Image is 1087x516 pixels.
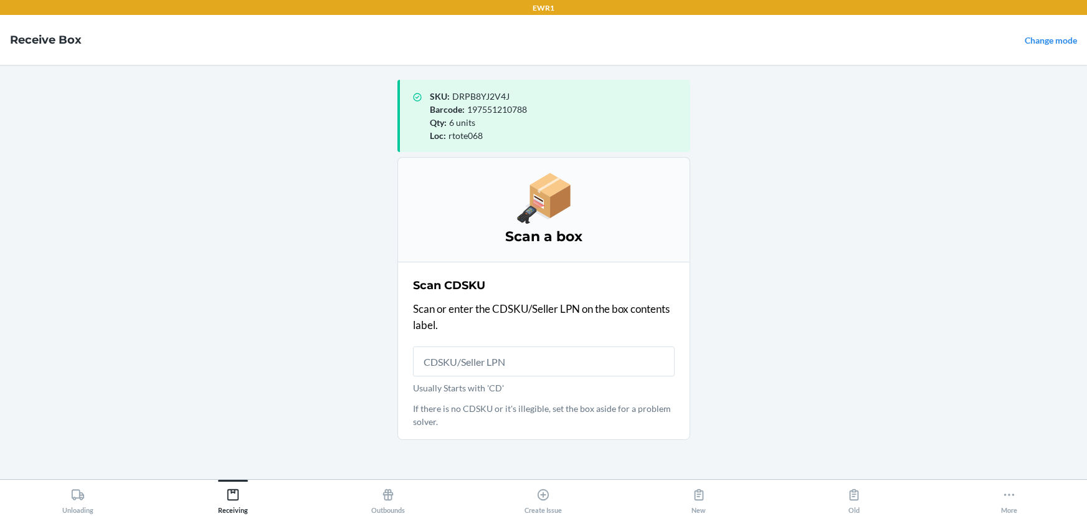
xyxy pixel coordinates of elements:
[311,480,466,514] button: Outbounds
[218,483,248,514] div: Receiving
[413,402,675,428] p: If there is no CDSKU or it's illegible, set the box aside for a problem solver.
[466,480,621,514] button: Create Issue
[62,483,93,514] div: Unloading
[413,277,485,294] h2: Scan CDSKU
[847,483,861,514] div: Old
[413,346,675,376] input: Usually Starts with 'CD'
[413,227,675,247] h3: Scan a box
[1025,35,1077,45] a: Change mode
[155,480,310,514] button: Receiving
[525,483,562,514] div: Create Issue
[371,483,405,514] div: Outbounds
[430,130,446,141] span: Loc :
[452,91,510,102] span: DRPB8YJ2V4J
[533,2,554,14] p: EWR1
[430,104,465,115] span: Barcode :
[467,104,527,115] span: 197551210788
[449,130,483,141] span: rtote068
[449,117,475,128] span: 6 units
[10,32,82,48] h4: Receive Box
[413,301,675,333] p: Scan or enter the CDSKU/Seller LPN on the box contents label.
[932,480,1087,514] button: More
[430,117,447,128] span: Qty :
[776,480,931,514] button: Old
[413,381,675,394] p: Usually Starts with 'CD'
[430,91,450,102] span: SKU :
[1001,483,1017,514] div: More
[621,480,776,514] button: New
[691,483,706,514] div: New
